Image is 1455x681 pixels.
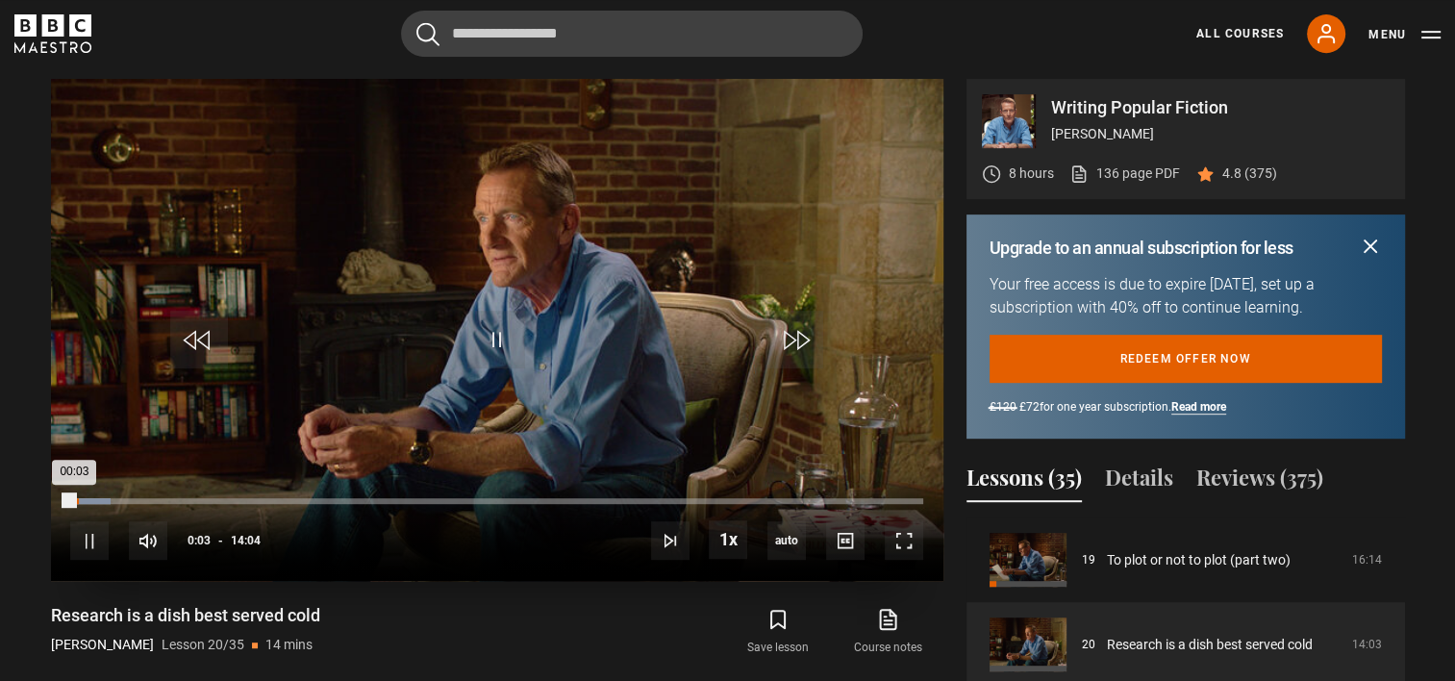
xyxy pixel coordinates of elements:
a: Research is a dish best served cold [1107,635,1313,655]
p: Writing Popular Fiction [1051,99,1390,116]
button: Save lesson [723,604,833,660]
a: Read more [1171,400,1226,415]
button: Captions [826,521,865,560]
button: Lessons (35) [966,462,1082,502]
a: 136 page PDF [1069,164,1180,184]
a: All Courses [1196,25,1284,42]
svg: BBC Maestro [14,14,91,53]
p: Your free access is due to expire [DATE], set up a subscription with 40% off to continue learning. [990,273,1382,319]
span: £72 [1019,400,1040,414]
p: 14 mins [265,635,313,655]
h1: Research is a dish best served cold [51,604,320,627]
p: 8 hours [1009,164,1054,184]
button: Pause [70,521,109,560]
p: Lesson 20/35 [162,635,244,655]
p: 4.8 (375) [1222,164,1277,184]
p: [PERSON_NAME] [51,635,154,655]
p: for one year subscription. [990,398,1382,416]
video-js: Video Player [51,79,943,581]
p: [PERSON_NAME] [1051,124,1390,144]
a: Course notes [833,604,942,660]
div: Progress Bar [70,498,922,504]
span: £120 [990,400,1016,414]
div: Current quality: 720p [767,521,806,560]
h2: Upgrade to an annual subscription for less [990,238,1293,258]
a: To plot or not to plot (part two) [1107,550,1291,570]
button: Next Lesson [651,521,690,560]
button: Reviews (375) [1196,462,1323,502]
span: - [218,534,223,547]
button: Fullscreen [885,521,923,560]
button: Toggle navigation [1368,25,1441,44]
span: 0:03 [188,523,211,558]
button: Playback Rate [709,520,747,559]
button: Details [1105,462,1173,502]
span: 14:04 [231,523,261,558]
input: Search [401,11,863,57]
span: auto [767,521,806,560]
a: Redeem offer now [990,335,1382,383]
button: Mute [129,521,167,560]
button: Submit the search query [416,22,439,46]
